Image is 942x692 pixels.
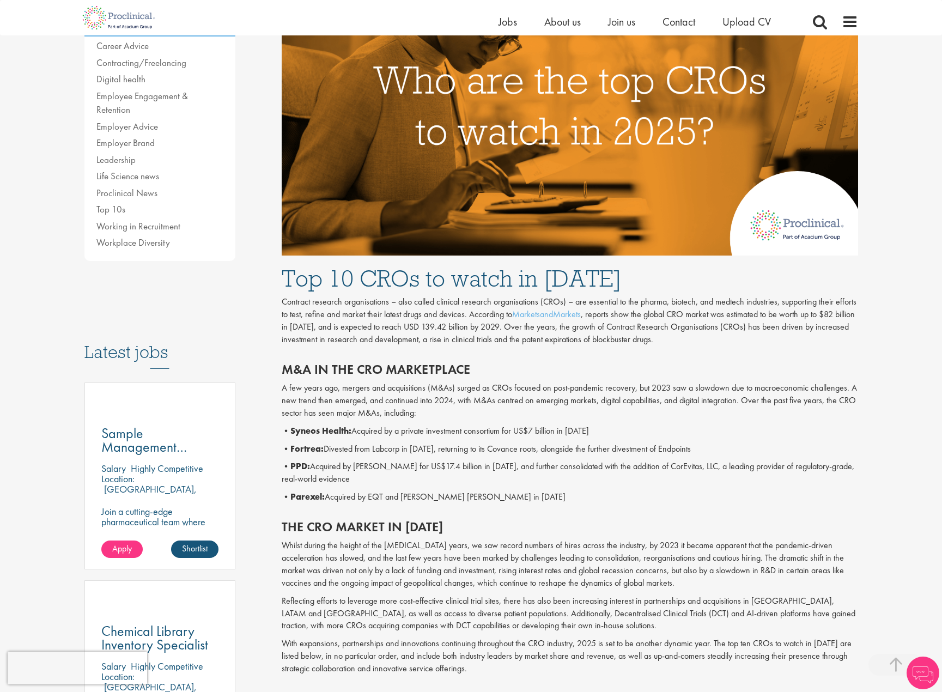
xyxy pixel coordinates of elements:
[101,506,219,558] p: Join a cutting-edge pharmaceutical team where your precision and passion for quality will help sh...
[290,425,351,436] b: Syneos Health:
[290,491,325,502] b: Parexel:
[112,543,132,554] span: Apply
[101,624,219,652] a: Chemical Library Inventory Specialist
[96,73,145,85] a: Digital health
[512,308,581,320] a: MarketsandMarkets
[96,57,186,69] a: Contracting/Freelancing
[101,472,135,485] span: Location:
[131,462,203,475] p: Highly Competitive
[282,539,858,589] p: Whilst during the height of the [MEDICAL_DATA] years, we saw record numbers of hires across the i...
[101,427,219,454] a: Sample Management Scientist
[282,638,858,675] p: With expansions, partnerships and innovations continuing throughout the CRO industry, 2025 is set...
[290,443,324,454] b: Fortrea:
[101,622,208,654] span: Chemical Library Inventory Specialist
[96,137,155,149] a: Employer Brand
[282,520,858,534] h2: The CRO market in [DATE]
[96,154,136,166] a: Leadership
[282,443,858,456] p: • Divested from Labcorp in [DATE], returning to its Covance roots, alongside the further divestme...
[282,491,858,503] p: • Acquired by EQT and [PERSON_NAME] [PERSON_NAME] in [DATE]
[131,660,203,672] p: Highly Competitive
[663,15,695,29] a: Contact
[282,425,858,438] p: • Acquired by a private investment consortium for US$7 billion in [DATE]
[544,15,581,29] a: About us
[171,541,218,558] a: Shortlist
[290,460,310,472] b: PPD:
[282,382,858,420] p: A few years ago, mergers and acquisitions (M&As) surged as CROs focused on post-pandemic recovery...
[96,170,159,182] a: Life Science news
[282,296,858,345] p: Contract research organisations – also called clinical research organisations (CROs) – are essent...
[8,652,147,684] iframe: reCAPTCHA
[282,362,858,377] h2: M&A in the CRO marketplace
[282,460,858,485] p: • Acquired by [PERSON_NAME] for US$17.4 billion in [DATE], and further consolidated with the addi...
[84,315,236,369] h3: Latest jobs
[101,462,126,475] span: Salary
[101,424,187,470] span: Sample Management Scientist
[907,657,939,689] img: Chatbot
[96,90,188,116] a: Employee Engagement & Retention
[722,15,771,29] a: Upload CV
[282,595,858,633] p: Reflecting efforts to leverage more cost-effective clinical trial sites, there has also been incr...
[96,40,149,52] a: Career Advice
[101,541,143,558] a: Apply
[499,15,517,29] a: Jobs
[96,187,157,199] a: Proclinical News
[282,266,858,290] h1: Top 10 CROs to watch in [DATE]
[96,120,158,132] a: Employer Advice
[101,483,197,506] p: [GEOGRAPHIC_DATA], [GEOGRAPHIC_DATA]
[608,15,635,29] a: Join us
[96,236,170,248] a: Workplace Diversity
[96,203,125,215] a: Top 10s
[96,220,180,232] a: Working in Recruitment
